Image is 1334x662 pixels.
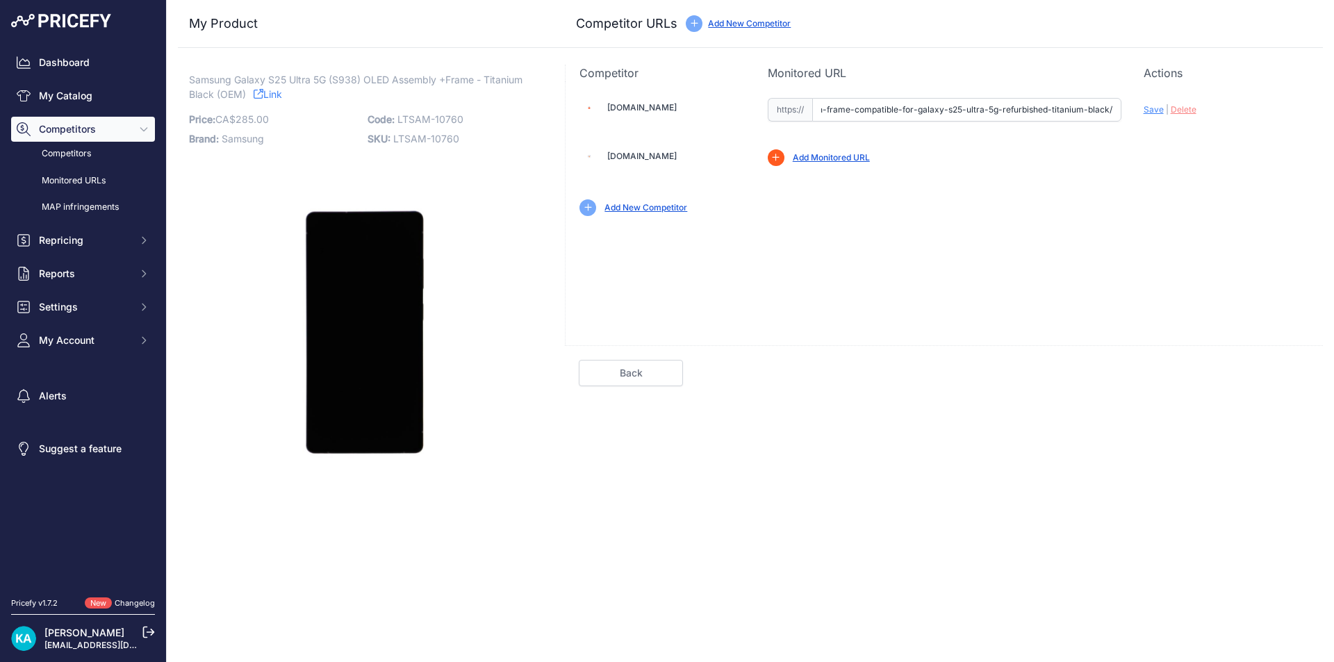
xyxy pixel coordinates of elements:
[11,142,155,166] a: Competitors
[11,195,155,220] a: MAP infringements
[236,113,269,125] span: 285.00
[708,18,791,28] a: Add New Competitor
[222,133,264,144] span: Samsung
[604,202,687,213] a: Add New Competitor
[11,328,155,353] button: My Account
[11,295,155,320] button: Settings
[44,640,190,650] a: [EMAIL_ADDRESS][DOMAIN_NAME]
[11,14,111,28] img: Pricefy Logo
[11,261,155,286] button: Reports
[793,152,870,163] a: Add Monitored URL
[768,65,1121,81] p: Monitored URL
[607,102,677,113] a: [DOMAIN_NAME]
[189,71,522,103] span: Samsung Galaxy S25 Ultra 5G (S938) OLED Assembly +Frame - Titanium Black (OEM)
[39,122,130,136] span: Competitors
[607,151,677,161] a: [DOMAIN_NAME]
[189,110,359,129] p: CA$
[579,65,745,81] p: Competitor
[39,267,130,281] span: Reports
[85,597,112,609] span: New
[768,98,812,122] span: https://
[11,50,155,75] a: Dashboard
[39,300,130,314] span: Settings
[11,169,155,193] a: Monitored URLs
[44,627,124,638] a: [PERSON_NAME]
[1144,104,1164,115] span: Save
[189,14,537,33] h3: My Product
[812,98,1121,122] input: mtech.shop/product
[189,133,219,144] span: Brand:
[576,14,677,33] h3: Competitor URLs
[368,113,395,125] span: Code:
[39,333,130,347] span: My Account
[1166,104,1169,115] span: |
[39,233,130,247] span: Repricing
[11,436,155,461] a: Suggest a feature
[393,133,459,144] span: LTSAM-10760
[11,83,155,108] a: My Catalog
[254,85,282,103] a: Link
[11,597,58,609] div: Pricefy v1.7.2
[579,360,683,386] a: Back
[397,113,463,125] span: LTSAM-10760
[11,117,155,142] button: Competitors
[1171,104,1196,115] span: Delete
[115,598,155,608] a: Changelog
[189,113,215,125] span: Price:
[1144,65,1309,81] p: Actions
[11,383,155,408] a: Alerts
[11,228,155,253] button: Repricing
[368,133,390,144] span: SKU:
[11,50,155,581] nav: Sidebar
